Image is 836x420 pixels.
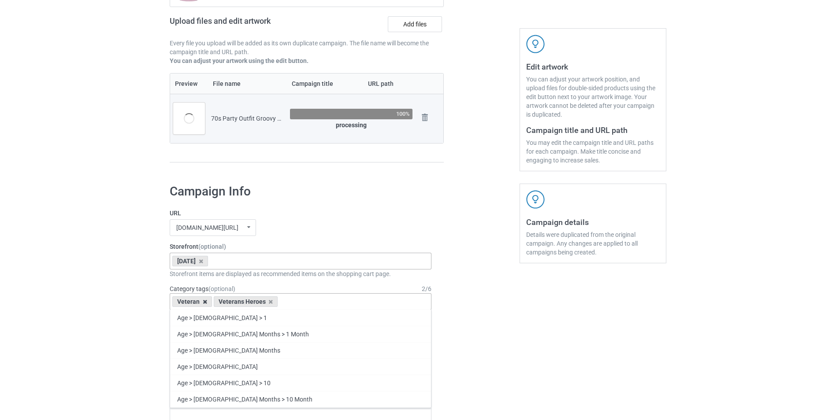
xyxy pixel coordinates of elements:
div: You may edit the campaign title and URL paths for each campaign. Make title concise and engaging ... [526,138,660,165]
th: Campaign title [287,74,363,94]
b: You can adjust your artwork using the edit button. [170,57,308,64]
div: processing [290,121,412,129]
div: 70s Party Outfit Groovy Hippie.png [211,114,284,123]
label: Storefront [170,242,431,251]
div: Age > [DEMOGRAPHIC_DATA] Months > 10 Month [170,391,431,407]
label: Category tags [170,284,235,293]
div: Age > [DEMOGRAPHIC_DATA] > 10 [170,375,431,391]
h3: Campaign title and URL path [526,125,660,135]
div: 100% [396,111,410,117]
h2: Upload files and edit artwork [170,16,334,33]
img: svg+xml;base64,PD94bWwgdmVyc2lvbj0iMS4wIiBlbmNvZGluZz0iVVRGLTgiPz4KPHN2ZyB3aWR0aD0iNDJweCIgaGVpZ2... [526,35,545,53]
div: 2 / 6 [422,284,431,293]
span: (optional) [198,243,226,250]
div: Veteran [172,296,212,307]
div: Age > [DEMOGRAPHIC_DATA] Months [170,342,431,358]
th: Preview [170,74,208,94]
label: URL [170,209,431,217]
div: Age > [DEMOGRAPHIC_DATA] [170,358,431,375]
th: File name [208,74,287,94]
p: Every file you upload will be added as its own duplicate campaign. The file name will become the ... [170,39,444,56]
div: Age > [DEMOGRAPHIC_DATA] Months > 1 Month [170,326,431,342]
img: svg+xml;base64,PD94bWwgdmVyc2lvbj0iMS4wIiBlbmNvZGluZz0iVVRGLTgiPz4KPHN2ZyB3aWR0aD0iNDJweCIgaGVpZ2... [526,190,545,209]
h3: Edit artwork [526,62,660,72]
div: [DATE] [172,256,208,266]
th: URL path [363,74,416,94]
div: Details were duplicated from the original campaign. Any changes are applied to all campaigns bein... [526,230,660,257]
h1: Campaign Info [170,184,431,199]
div: Veterans Heroes [214,296,278,307]
label: Add files [388,16,442,32]
div: You can adjust your artwork position, and upload files for double-sided products using the edit b... [526,75,660,119]
div: Storefront items are displayed as recommended items on the shopping cart page. [170,269,431,278]
img: svg+xml;base64,PD94bWwgdmVyc2lvbj0iMS4wIiBlbmNvZGluZz0iVVRGLTgiPz4KPHN2ZyB3aWR0aD0iMjhweCIgaGVpZ2... [419,111,431,124]
div: [DOMAIN_NAME][URL] [176,225,238,231]
div: Age > [DEMOGRAPHIC_DATA] > 1 [170,309,431,326]
h3: Campaign details [526,217,660,227]
span: (optional) [208,285,235,292]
